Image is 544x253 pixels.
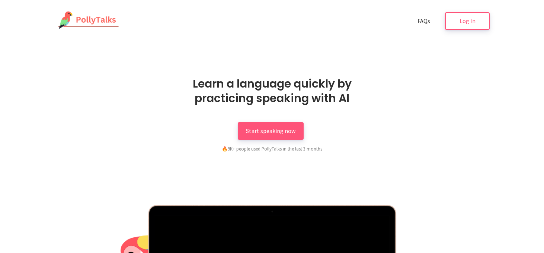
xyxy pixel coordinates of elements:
[222,146,228,152] span: fire
[417,17,430,25] span: FAQs
[183,145,361,152] div: 9K+ people used PollyTalks in the last 3 months
[246,127,295,135] span: Start speaking now
[409,12,438,30] a: FAQs
[54,11,119,30] img: PollyTalks Logo
[445,12,490,30] a: Log In
[460,17,476,25] span: Log In
[238,122,304,140] a: Start speaking now
[170,76,374,105] h1: Learn a language quickly by practicing speaking with AI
